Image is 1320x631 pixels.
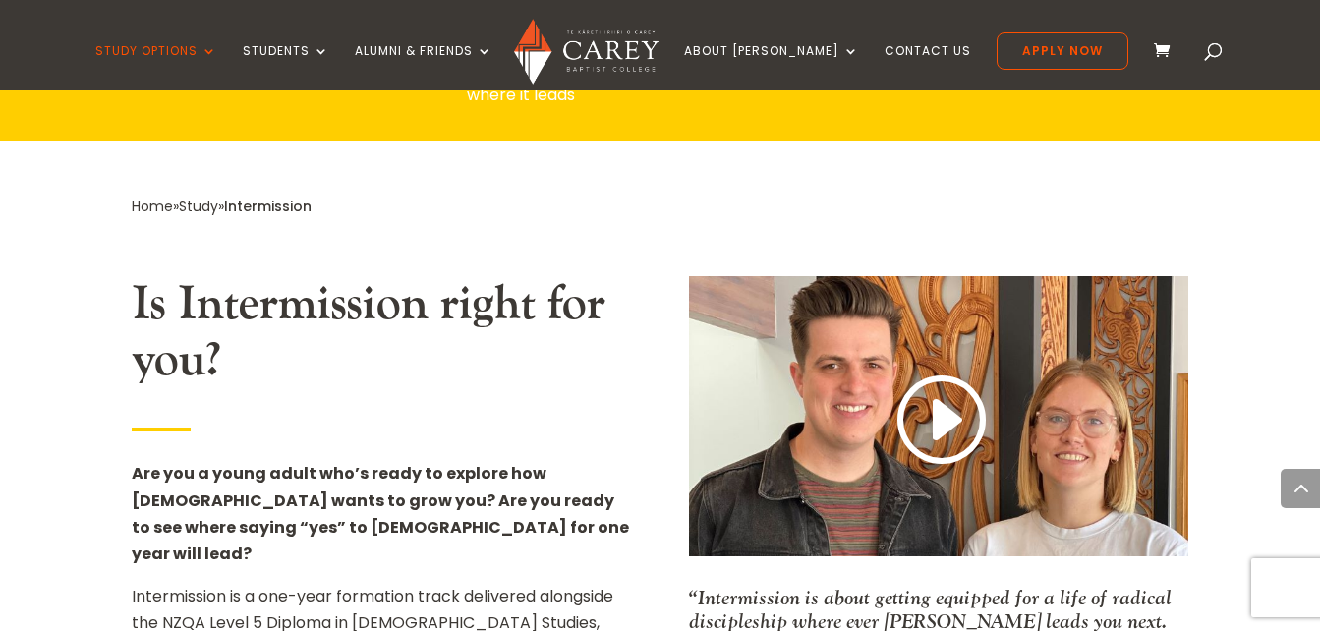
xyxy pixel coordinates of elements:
[355,44,492,90] a: Alumni & Friends
[243,44,329,90] a: Students
[224,197,312,216] span: Intermission
[514,19,659,85] img: Carey Baptist College
[132,276,631,399] h2: Is Intermission right for you?
[95,44,217,90] a: Study Options
[997,32,1128,70] a: Apply Now
[684,44,859,90] a: About [PERSON_NAME]
[132,197,173,216] a: Home
[179,197,218,216] a: Study
[885,44,971,90] a: Contact Us
[132,197,312,216] span: » »
[132,462,629,565] strong: Are you a young adult who’s ready to explore how [DEMOGRAPHIC_DATA] wants to grow you? Are you re...
[423,3,618,106] span: Suitable for any young person keen to follow [PERSON_NAME] and see where it leads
